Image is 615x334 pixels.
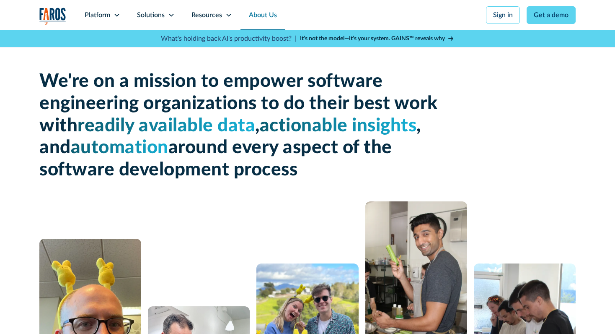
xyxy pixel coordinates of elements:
[486,6,520,24] a: Sign in
[39,70,442,181] h1: We're on a mission to empower software engineering organizations to do their best work with , , a...
[39,8,66,25] img: Logo of the analytics and reporting company Faros.
[260,117,417,135] span: actionable insights
[300,34,454,43] a: It’s not the model—it’s your system. GAINS™ reveals why
[191,10,222,20] div: Resources
[137,10,165,20] div: Solutions
[71,138,168,157] span: automation
[85,10,110,20] div: Platform
[527,6,576,24] a: Get a demo
[78,117,255,135] span: readily available data
[161,34,297,44] p: What's holding back AI's productivity boost? |
[39,8,66,25] a: home
[300,36,445,42] strong: It’s not the model—it’s your system. GAINS™ reveals why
